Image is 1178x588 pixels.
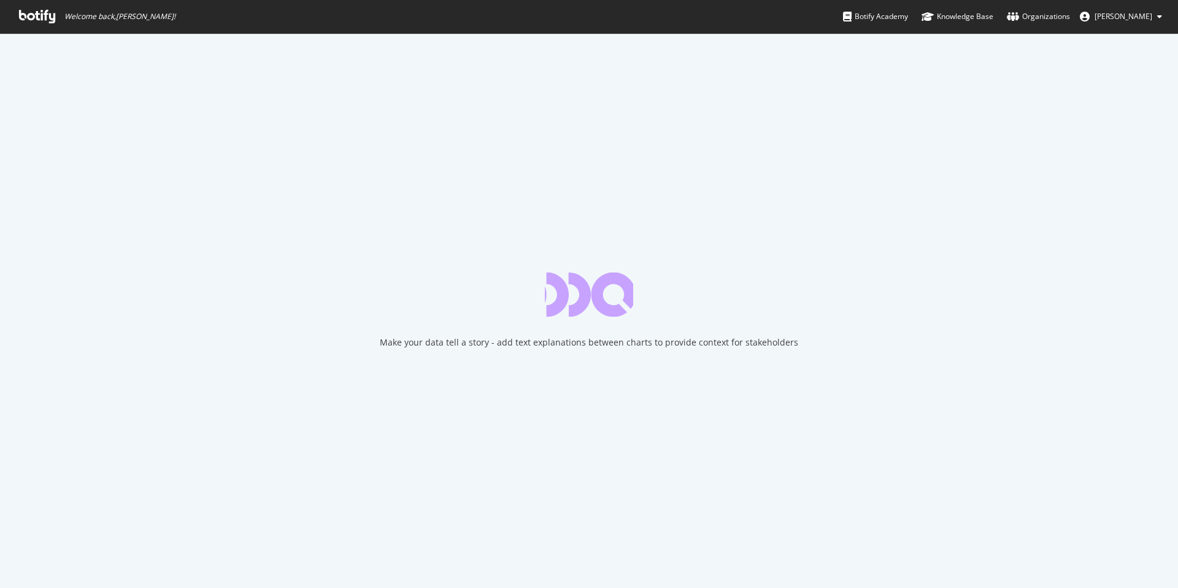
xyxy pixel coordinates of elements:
[380,336,798,349] div: Make your data tell a story - add text explanations between charts to provide context for stakeho...
[1007,10,1070,23] div: Organizations
[545,273,633,317] div: animation
[843,10,908,23] div: Botify Academy
[64,12,175,21] span: Welcome back, [PERSON_NAME] !
[1070,7,1172,26] button: [PERSON_NAME]
[1095,11,1152,21] span: Lee Stuart
[922,10,993,23] div: Knowledge Base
